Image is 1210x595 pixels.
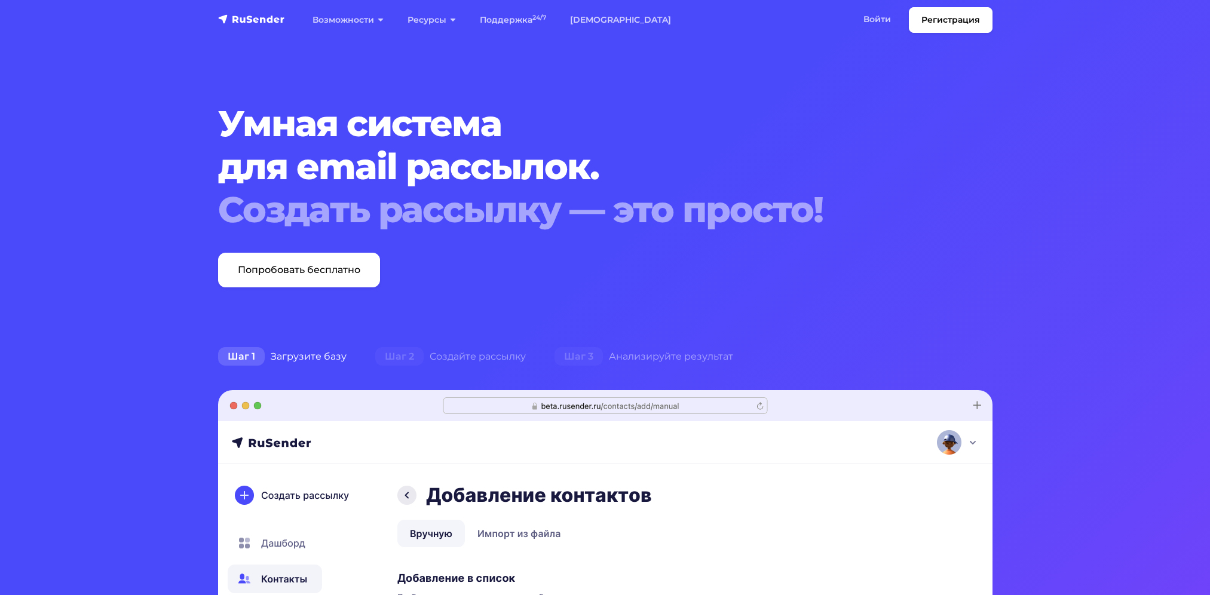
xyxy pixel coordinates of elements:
div: Анализируйте результат [540,345,748,369]
img: RuSender [218,13,285,25]
sup: 24/7 [532,14,546,22]
span: Шаг 1 [218,347,265,366]
a: Попробовать бесплатно [218,253,380,287]
span: Шаг 2 [375,347,424,366]
a: Войти [851,7,903,32]
a: Поддержка24/7 [468,8,558,32]
span: Шаг 3 [555,347,603,366]
a: Регистрация [909,7,992,33]
a: Ресурсы [396,8,468,32]
a: Возможности [301,8,396,32]
h1: Умная система для email рассылок. [218,102,927,231]
div: Загрузите базу [204,345,361,369]
div: Создать рассылку — это просто! [218,188,927,231]
a: [DEMOGRAPHIC_DATA] [558,8,683,32]
div: Создайте рассылку [361,345,540,369]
